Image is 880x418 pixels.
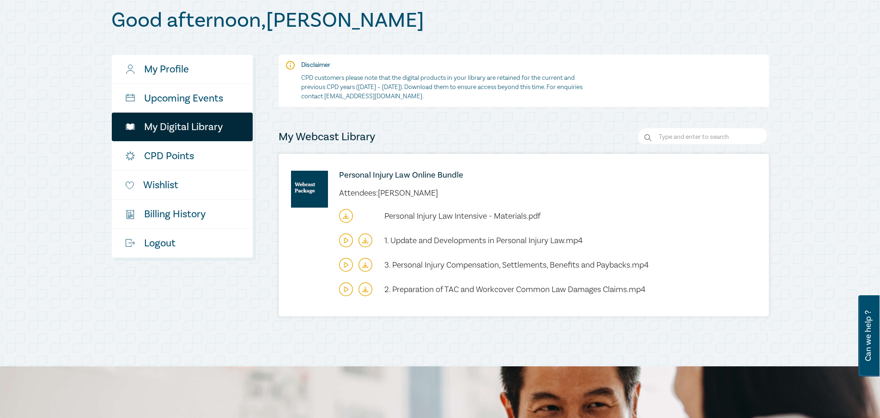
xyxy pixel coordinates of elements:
span: Personal Injury Law Intensive - Materials.pdf [384,211,540,221]
input: Search [637,128,769,146]
span: Can we help ? [864,301,873,371]
a: Logout [112,229,253,257]
a: 3. Personal Injury Compensation, Settlements, Benefits and Paybacks.mp4 [384,261,649,269]
a: Upcoming Events [112,84,253,113]
h4: My Webcast Library [279,130,375,144]
h1: Good afternoon , [PERSON_NAME] [111,8,769,32]
strong: Disclaimer [301,61,330,69]
a: $Billing History [112,200,253,228]
tspan: $ [127,211,129,215]
li: Attendees: [PERSON_NAME] [339,189,438,197]
span: 3. Personal Injury Compensation, Settlements, Benefits and Paybacks.mp4 [384,260,649,270]
a: My Profile [112,55,253,84]
a: 1. Update and Developments in Personal Injury Law.mp4 [384,237,583,245]
p: CPD customers please note that the digital products in your library are retained for the current ... [301,73,585,101]
span: 2. Preparation of TAC and Workcover Common Law Damages Claims.mp4 [384,284,645,295]
a: Personal Injury Law Intensive - Materials.pdf [384,212,540,220]
img: online-intensive-(to-download) [291,171,328,208]
span: 1. Update and Developments in Personal Injury Law.mp4 [384,235,583,246]
a: My Digital Library [112,113,253,141]
a: 2. Preparation of TAC and Workcover Common Law Damages Claims.mp4 [384,286,645,293]
a: Wishlist [112,171,253,199]
a: Personal Injury Law Online Bundle [339,171,713,180]
a: CPD Points [112,142,253,170]
a: [EMAIL_ADDRESS][DOMAIN_NAME] [324,92,422,101]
